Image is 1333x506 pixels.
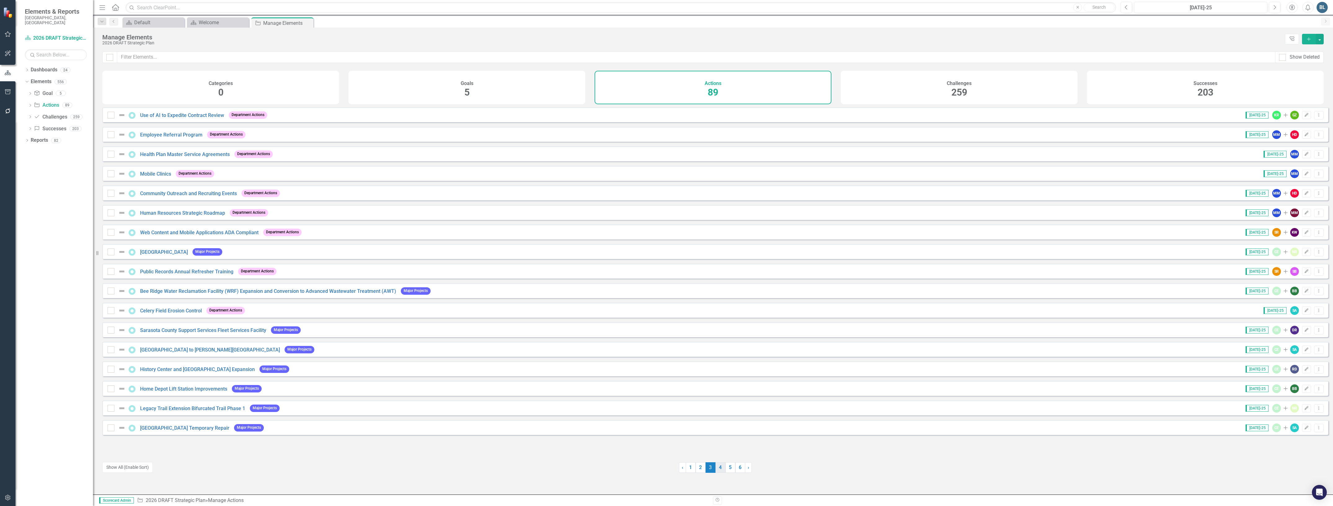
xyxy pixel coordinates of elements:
[1246,288,1269,294] span: [DATE]-25
[229,111,267,119] span: Department Actions
[176,170,214,177] span: Department Actions
[1290,306,1299,315] div: SA
[1272,228,1281,237] div: SR
[1264,170,1286,177] span: [DATE]-25
[118,209,126,217] img: Not Defined
[140,230,259,235] a: Web Content and Mobile Applications ADA Compliant
[1290,130,1299,139] div: HD
[25,49,87,60] input: Search Below...
[1246,346,1269,353] span: [DATE]-25
[234,424,264,431] span: Major Projects
[1272,111,1281,119] div: KR
[1272,404,1281,413] div: CE
[1193,81,1217,86] h4: Successes
[464,87,470,98] span: 5
[118,405,126,412] img: Not Defined
[1272,326,1281,334] div: CE
[259,365,289,373] span: Major Projects
[140,366,255,372] a: History Center and [GEOGRAPHIC_DATA] Expansion
[51,138,61,143] div: 82
[1246,405,1269,412] span: [DATE]-25
[1290,248,1299,256] div: NR
[461,81,473,86] h4: Goals
[1290,111,1299,119] div: GZ
[25,35,87,42] a: 2026 DRAFT Strategic Plan
[1272,423,1281,432] div: CE
[193,248,222,255] span: Major Projects
[118,131,126,138] img: Not Defined
[1246,424,1269,431] span: [DATE]-25
[31,137,48,144] a: Reports
[1092,5,1106,10] span: Search
[682,464,683,470] span: ‹
[69,126,82,131] div: 203
[140,190,237,196] a: Community Outreach and Recruiting Events
[1312,485,1327,500] div: Open Intercom Messenger
[696,462,706,473] a: 2
[1246,366,1269,373] span: [DATE]-25
[118,229,126,236] img: Not Defined
[706,462,715,473] span: 3
[1198,87,1213,98] span: 203
[140,171,171,177] a: Mobile Clinics
[1272,287,1281,295] div: CE
[1290,189,1299,198] div: HD
[140,386,227,392] a: Home Depot Lift Station Improvements
[199,19,247,26] div: Welcome
[1246,229,1269,236] span: [DATE]-25
[118,424,126,432] img: Not Defined
[102,462,153,473] button: Show All (Enable Sort)
[140,425,229,431] a: [GEOGRAPHIC_DATA] Temporary Repair
[118,150,126,158] img: Not Defined
[102,34,1282,41] div: Manage Elements
[725,462,735,473] a: 5
[238,268,277,275] span: Department Actions
[686,462,696,473] a: 1
[1264,307,1286,314] span: [DATE]-25
[1246,112,1269,119] span: [DATE]-25
[188,19,247,26] a: Welcome
[126,2,1116,13] input: Search ClearPoint...
[70,114,82,119] div: 259
[140,347,280,353] a: [GEOGRAPHIC_DATA] to [PERSON_NAME][GEOGRAPHIC_DATA]
[118,287,126,295] img: Not Defined
[118,268,126,275] img: Not Defined
[31,66,57,74] a: Dashboards
[31,78,51,85] a: Elements
[140,249,188,255] a: [GEOGRAPHIC_DATA]
[232,385,262,392] span: Major Projects
[118,326,126,334] img: Not Defined
[1290,404,1299,413] div: NR
[1290,208,1299,217] div: MM
[1290,423,1299,432] div: SA
[1290,345,1299,354] div: SA
[140,112,224,118] a: Use of AI to Expedite Contract Review
[207,131,246,138] span: Department Actions
[118,365,126,373] img: Not Defined
[947,81,972,86] h4: Challenges
[1246,131,1269,138] span: [DATE]-25
[206,307,245,314] span: Department Actions
[1134,2,1267,13] button: [DATE]-25
[1272,208,1281,217] div: MM
[241,190,280,197] span: Department Actions
[62,103,72,108] div: 89
[140,132,202,138] a: Employee Referral Program
[401,287,431,294] span: Major Projects
[1290,326,1299,334] div: DR
[1264,151,1286,158] span: [DATE]-25
[118,346,126,353] img: Not Defined
[951,87,967,98] span: 259
[118,307,126,314] img: Not Defined
[34,125,66,132] a: Successes
[1317,2,1328,13] button: BL
[1290,228,1299,237] div: KW
[1272,130,1281,139] div: MM
[118,190,126,197] img: Not Defined
[25,15,87,25] small: [GEOGRAPHIC_DATA], [GEOGRAPHIC_DATA]
[748,464,749,470] span: ›
[1272,189,1281,198] div: MM
[102,41,1282,45] div: 2026 DRAFT Strategic Plan
[55,79,67,84] div: 556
